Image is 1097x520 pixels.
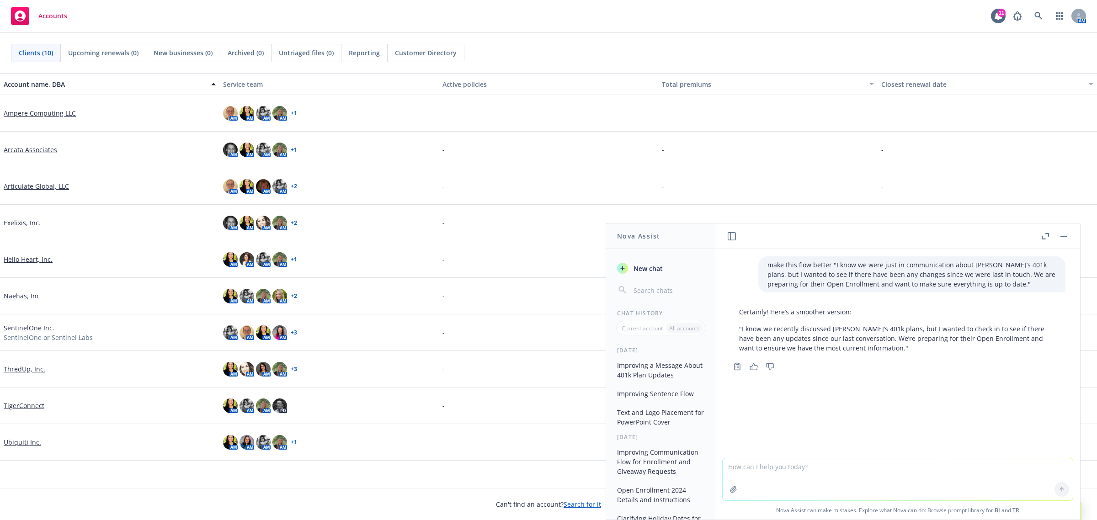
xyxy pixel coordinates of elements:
[228,48,264,58] span: Archived (0)
[4,108,76,118] a: Ampere Computing LLC
[1012,506,1019,514] a: TR
[38,12,67,20] span: Accounts
[223,143,238,157] img: photo
[223,289,238,303] img: photo
[442,255,445,264] span: -
[1008,7,1027,25] a: Report a Bug
[995,506,1000,514] a: BI
[4,437,41,447] a: Ubiquiti Inc.
[719,501,1076,520] span: Nova Assist can make mistakes. Explore what Nova can do: Browse prompt library for and
[613,260,708,276] button: New chat
[272,143,287,157] img: photo
[223,80,435,89] div: Service team
[662,145,664,154] span: -
[1029,7,1048,25] a: Search
[613,483,708,507] button: Open Enrollment 2024 Details and Instructions
[4,364,45,374] a: ThredUp, Inc.
[662,218,664,228] span: -
[739,324,1056,353] p: "I know we recently discussed [PERSON_NAME]’s 401k plans, but I wanted to check in to see if ther...
[223,252,238,267] img: photo
[240,325,254,340] img: photo
[763,360,777,373] button: Thumbs down
[442,364,445,374] span: -
[439,73,658,95] button: Active policies
[256,362,271,377] img: photo
[4,323,54,333] a: SentinelOne Inc.
[606,346,715,354] div: [DATE]
[442,291,445,301] span: -
[4,218,41,228] a: Exelixis, Inc.
[223,216,238,230] img: photo
[881,145,884,154] span: -
[442,401,445,410] span: -
[496,499,601,509] span: Can't find an account?
[662,181,664,191] span: -
[395,48,457,58] span: Customer Directory
[240,362,254,377] img: photo
[223,398,238,413] img: photo
[669,324,700,332] p: All accounts
[4,401,44,410] a: TigerConnect
[613,358,708,382] button: Improving a Message About 401k Plan Updates
[256,216,271,230] img: photo
[240,435,254,450] img: photo
[564,500,601,509] a: Search for it
[256,106,271,121] img: photo
[442,328,445,337] span: -
[154,48,213,58] span: New businesses (0)
[256,398,271,413] img: photo
[291,366,297,372] a: + 3
[878,73,1097,95] button: Closest renewal date
[997,9,1006,17] div: 11
[291,440,297,445] a: + 1
[256,325,271,340] img: photo
[19,48,53,58] span: Clients (10)
[272,325,287,340] img: photo
[606,433,715,441] div: [DATE]
[240,179,254,194] img: photo
[622,324,663,332] p: Current account
[442,437,445,447] span: -
[291,293,297,299] a: + 2
[219,73,439,95] button: Service team
[7,3,71,29] a: Accounts
[606,309,715,317] div: Chat History
[272,252,287,267] img: photo
[256,289,271,303] img: photo
[662,108,664,118] span: -
[272,179,287,194] img: photo
[279,48,334,58] span: Untriaged files (0)
[223,179,238,194] img: photo
[240,289,254,303] img: photo
[272,106,287,121] img: photo
[223,362,238,377] img: photo
[349,48,380,58] span: Reporting
[240,143,254,157] img: photo
[4,145,57,154] a: Arcata Associates
[291,184,297,189] a: + 2
[1050,7,1069,25] a: Switch app
[240,106,254,121] img: photo
[613,445,708,479] button: Improving Communication Flow for Enrollment and Giveaway Requests
[739,307,1056,317] p: Certainly! Here’s a smoother version:
[881,218,884,228] span: -
[291,147,297,153] a: + 1
[291,257,297,262] a: + 1
[240,216,254,230] img: photo
[223,325,238,340] img: photo
[662,80,864,89] div: Total premiums
[68,48,138,58] span: Upcoming renewals (0)
[4,80,206,89] div: Account name, DBA
[240,398,254,413] img: photo
[291,220,297,226] a: + 2
[733,362,741,371] svg: Copy to clipboard
[291,111,297,116] a: + 1
[272,362,287,377] img: photo
[223,435,238,450] img: photo
[4,291,40,301] a: Naehas, Inc
[272,398,287,413] img: photo
[442,181,445,191] span: -
[442,80,655,89] div: Active policies
[256,179,271,194] img: photo
[881,108,884,118] span: -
